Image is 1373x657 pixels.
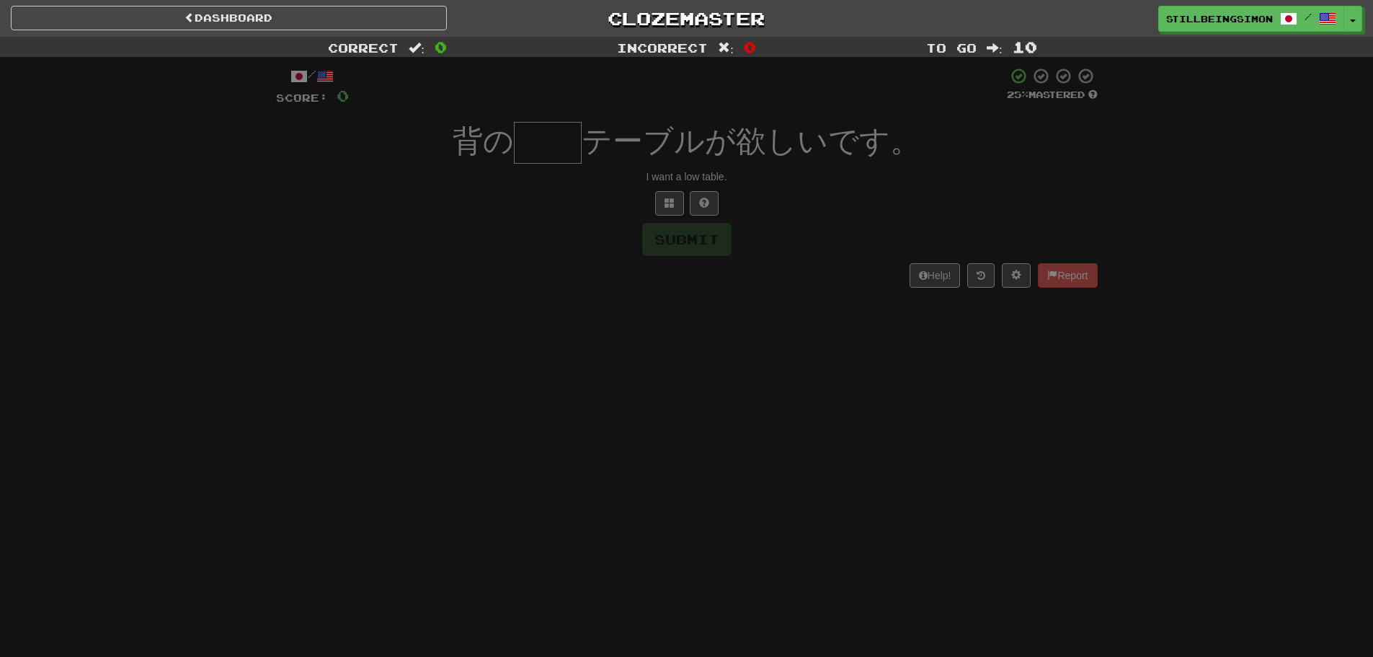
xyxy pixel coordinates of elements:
span: Incorrect [617,40,708,55]
span: To go [926,40,977,55]
a: Clozemaster [468,6,905,31]
span: 0 [337,87,349,105]
span: Correct [328,40,399,55]
span: 0 [744,38,756,56]
div: / [276,67,349,85]
span: : [409,42,425,54]
div: I want a low table. [276,169,1098,184]
span: / [1305,12,1312,22]
span: テーブルが欲しいです。 [582,124,920,158]
a: Dashboard [11,6,447,30]
a: StillBeingSimon / [1158,6,1344,32]
button: Help! [910,263,961,288]
span: : [987,42,1003,54]
span: : [718,42,734,54]
span: 10 [1013,38,1037,56]
button: Report [1038,263,1097,288]
div: Mastered [1007,89,1098,102]
span: Score: [276,92,328,104]
button: Submit [642,223,732,256]
button: Single letter hint - you only get 1 per sentence and score half the points! alt+h [690,191,719,216]
button: Switch sentence to multiple choice alt+p [655,191,684,216]
button: Round history (alt+y) [967,263,995,288]
span: 25 % [1007,89,1028,100]
span: 0 [435,38,447,56]
span: 背の [453,124,514,158]
span: StillBeingSimon [1166,12,1273,25]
